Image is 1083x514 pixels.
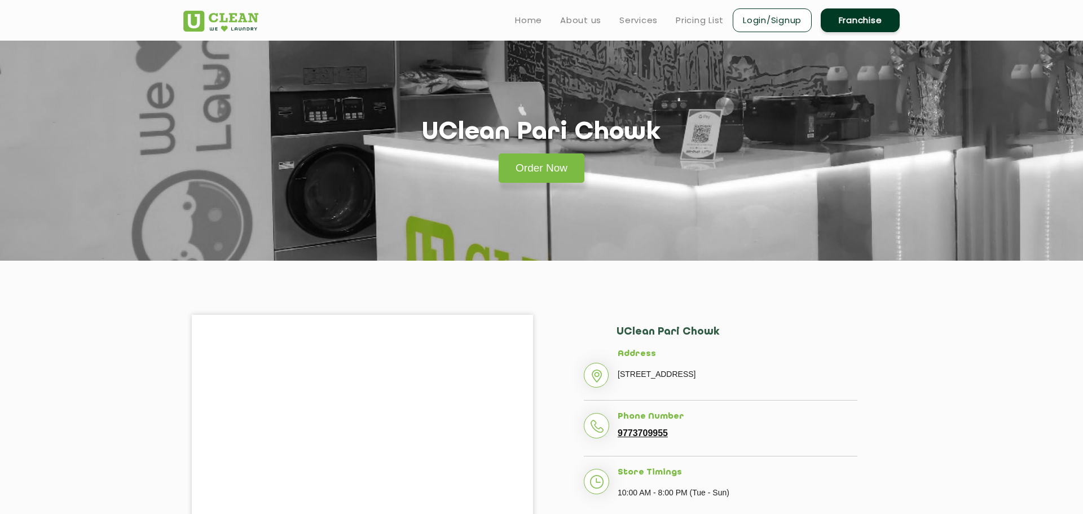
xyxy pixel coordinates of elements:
a: About us [560,14,601,27]
h5: Store Timings [618,468,857,478]
h5: Phone Number [618,412,857,422]
p: [STREET_ADDRESS] [618,366,857,383]
img: UClean Laundry and Dry Cleaning [183,11,258,32]
h5: Address [618,349,857,359]
a: Login/Signup [733,8,812,32]
a: Services [619,14,658,27]
a: Franchise [821,8,900,32]
a: Pricing List [676,14,724,27]
h1: UClean Pari Chowk [422,118,661,147]
h2: UClean Pari Chowk [617,326,857,349]
a: 9773709955 [618,428,668,438]
a: Home [515,14,542,27]
p: 10:00 AM - 8:00 PM (Tue - Sun) [618,484,857,501]
a: Order Now [499,153,584,183]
